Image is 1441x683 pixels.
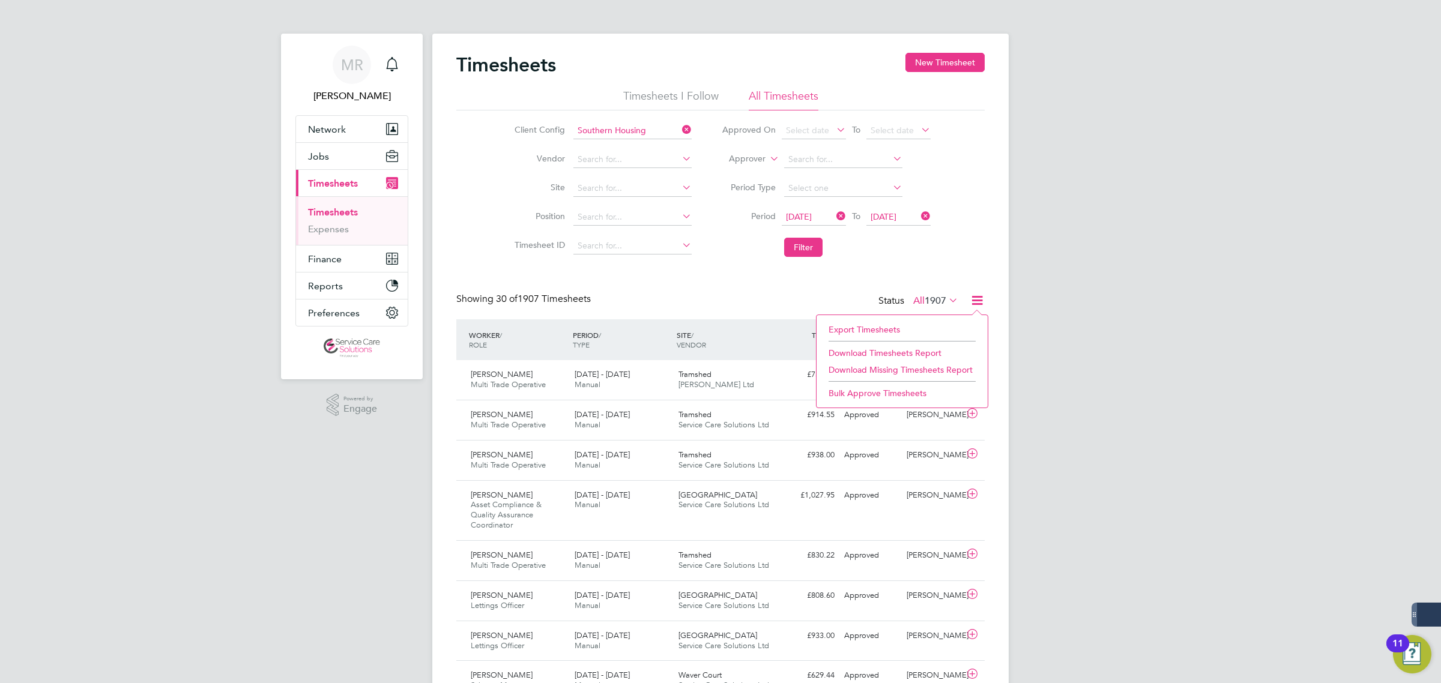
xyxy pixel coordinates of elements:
[466,324,570,355] div: WORKER
[308,206,358,218] a: Timesheets
[511,182,565,193] label: Site
[878,293,961,310] div: Status
[575,550,630,560] span: [DATE] - [DATE]
[823,361,982,378] li: Download Missing Timesheets Report
[777,365,839,385] div: £757.44
[1393,635,1431,673] button: Open Resource Center, 11 new notifications
[777,626,839,646] div: £933.00
[511,153,565,164] label: Vendor
[575,409,630,420] span: [DATE] - [DATE]
[678,640,769,651] span: Service Care Solutions Ltd
[678,630,757,640] span: [GEOGRAPHIC_DATA]
[902,486,964,505] div: [PERSON_NAME]
[786,211,812,222] span: [DATE]
[471,409,533,420] span: [PERSON_NAME]
[722,124,776,135] label: Approved On
[471,640,524,651] span: Lettings Officer
[575,450,630,460] span: [DATE] - [DATE]
[902,546,964,565] div: [PERSON_NAME]
[677,340,706,349] span: VENDOR
[575,369,630,379] span: [DATE] - [DATE]
[839,445,902,465] div: Approved
[496,293,591,305] span: 1907 Timesheets
[471,499,542,530] span: Asset Compliance & Quality Assurance Coordinator
[678,590,757,600] span: [GEOGRAPHIC_DATA]
[471,590,533,600] span: [PERSON_NAME]
[1392,643,1403,659] div: 11
[678,379,754,390] span: [PERSON_NAME] Ltd
[777,405,839,425] div: £914.55
[471,450,533,460] span: [PERSON_NAME]
[848,208,864,224] span: To
[678,600,769,610] span: Service Care Solutions Ltd
[281,34,423,379] nav: Main navigation
[308,178,358,189] span: Timesheets
[722,182,776,193] label: Period Type
[341,57,363,73] span: MR
[471,379,546,390] span: Multi Trade Operative
[308,307,360,319] span: Preferences
[823,321,982,338] li: Export Timesheets
[711,153,766,165] label: Approver
[678,460,769,470] span: Service Care Solutions Ltd
[296,143,408,169] button: Jobs
[471,490,533,500] span: [PERSON_NAME]
[295,89,408,103] span: Matt Robson
[777,486,839,505] div: £1,027.95
[575,420,600,430] span: Manual
[296,170,408,196] button: Timesheets
[839,546,902,565] div: Approved
[295,46,408,103] a: MR[PERSON_NAME]
[599,330,601,340] span: /
[573,180,692,197] input: Search for...
[573,209,692,226] input: Search for...
[575,590,630,600] span: [DATE] - [DATE]
[575,379,600,390] span: Manual
[296,196,408,245] div: Timesheets
[905,53,985,72] button: New Timesheet
[777,586,839,606] div: £808.60
[839,486,902,505] div: Approved
[777,445,839,465] div: £938.00
[925,295,946,307] span: 1907
[678,369,711,379] span: Tramshed
[295,338,408,358] a: Go to home page
[496,293,518,305] span: 30 of
[308,151,329,162] span: Jobs
[471,670,533,680] span: [PERSON_NAME]
[343,394,377,404] span: Powered by
[871,125,914,136] span: Select date
[678,499,769,510] span: Service Care Solutions Ltd
[678,560,769,570] span: Service Care Solutions Ltd
[575,460,600,470] span: Manual
[471,630,533,640] span: [PERSON_NAME]
[575,670,630,680] span: [DATE] - [DATE]
[573,238,692,254] input: Search for...
[308,124,346,135] span: Network
[902,586,964,606] div: [PERSON_NAME]
[749,89,818,110] li: All Timesheets
[902,405,964,425] div: [PERSON_NAME]
[469,340,487,349] span: ROLE
[456,53,556,77] h2: Timesheets
[308,223,349,235] a: Expenses
[471,550,533,560] span: [PERSON_NAME]
[913,295,958,307] label: All
[327,394,378,417] a: Powered byEngage
[902,445,964,465] div: [PERSON_NAME]
[573,151,692,168] input: Search for...
[777,546,839,565] div: £830.22
[871,211,896,222] span: [DATE]
[308,280,343,292] span: Reports
[691,330,693,340] span: /
[839,405,902,425] div: Approved
[848,122,864,137] span: To
[823,385,982,402] li: Bulk Approve Timesheets
[784,151,902,168] input: Search for...
[839,586,902,606] div: Approved
[812,330,833,340] span: TOTAL
[678,670,722,680] span: Waver Court
[511,239,565,250] label: Timesheet ID
[575,640,600,651] span: Manual
[343,404,377,414] span: Engage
